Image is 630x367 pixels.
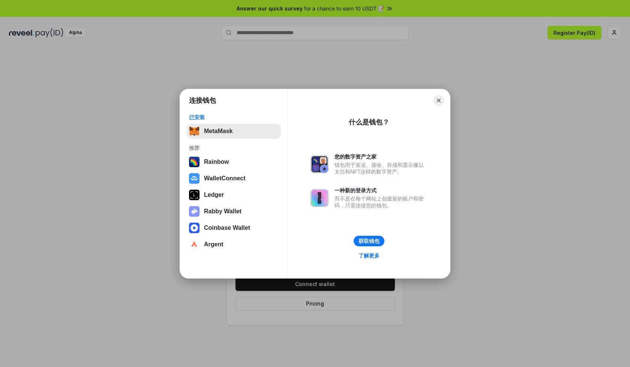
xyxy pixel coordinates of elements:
[189,145,279,151] div: 推荐
[358,238,379,244] div: 获取钱包
[187,124,281,139] button: MetaMask
[187,220,281,235] button: Coinbase Wallet
[349,118,389,127] div: 什么是钱包？
[187,204,281,219] button: Rabby Wallet
[189,206,199,217] img: svg+xml,%3Csvg%20xmlns%3D%22http%3A%2F%2Fwww.w3.org%2F2000%2Fsvg%22%20fill%3D%22none%22%20viewBox...
[187,187,281,202] button: Ledger
[189,190,199,200] img: svg+xml,%3Csvg%20xmlns%3D%22http%3A%2F%2Fwww.w3.org%2F2000%2Fsvg%22%20width%3D%2228%22%20height%3...
[187,154,281,169] button: Rainbow
[204,208,241,215] div: Rabby Wallet
[189,173,199,184] img: svg+xml,%3Csvg%20width%3D%2228%22%20height%3D%2228%22%20viewBox%3D%220%200%2028%2028%22%20fill%3D...
[189,126,199,136] img: svg+xml,%3Csvg%20fill%3D%22none%22%20height%3D%2233%22%20viewBox%3D%220%200%2035%2033%22%20width%...
[189,239,199,250] img: svg+xml,%3Csvg%20width%3D%2228%22%20height%3D%2228%22%20viewBox%3D%220%200%2028%2028%22%20fill%3D...
[204,225,250,231] div: Coinbase Wallet
[187,237,281,252] button: Argent
[187,171,281,186] button: WalletConnect
[334,153,427,160] div: 您的数字资产之家
[189,96,216,105] h1: 连接钱包
[334,187,427,194] div: 一种新的登录方式
[204,192,224,198] div: Ledger
[334,162,427,175] div: 钱包用于发送、接收、存储和显示像以太坊和NFT这样的数字资产。
[189,114,279,121] div: 已安装
[354,251,384,261] a: 了解更多
[189,223,199,233] img: svg+xml,%3Csvg%20width%3D%2228%22%20height%3D%2228%22%20viewBox%3D%220%200%2028%2028%22%20fill%3D...
[204,128,232,135] div: MetaMask
[334,195,427,209] div: 而不是在每个网站上创建新的账户和密码，只需连接您的钱包。
[204,175,246,182] div: WalletConnect
[310,189,328,207] img: svg+xml,%3Csvg%20xmlns%3D%22http%3A%2F%2Fwww.w3.org%2F2000%2Fsvg%22%20fill%3D%22none%22%20viewBox...
[310,155,328,173] img: svg+xml,%3Csvg%20xmlns%3D%22http%3A%2F%2Fwww.w3.org%2F2000%2Fsvg%22%20fill%3D%22none%22%20viewBox...
[433,95,444,106] button: Close
[204,241,223,248] div: Argent
[354,236,384,246] button: 获取钱包
[358,252,379,259] div: 了解更多
[204,159,229,165] div: Rainbow
[189,157,199,167] img: svg+xml,%3Csvg%20width%3D%22120%22%20height%3D%22120%22%20viewBox%3D%220%200%20120%20120%22%20fil...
